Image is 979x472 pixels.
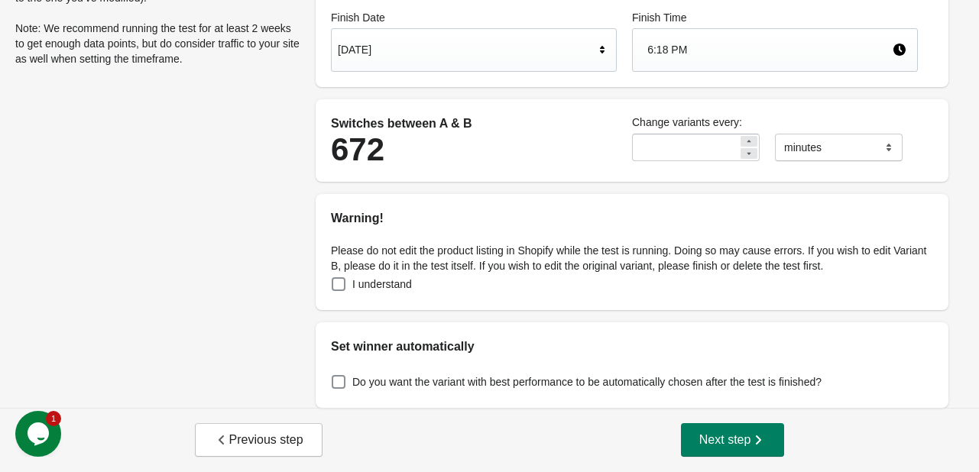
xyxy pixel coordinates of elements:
label: Change variants every: [632,115,918,130]
label: Finish Time [632,10,918,25]
div: Switches between A & B [331,115,617,133]
label: Finish Date [331,10,617,25]
span: I understand [352,276,412,292]
div: 672 [331,133,617,166]
p: Note: We recommend running the test for at least 2 weeks to get enough data points, but do consid... [15,21,300,66]
button: Previous step [195,423,323,457]
span: Do you want the variant with best performance to be automatically chosen after the test is finished? [352,374,822,390]
h2: Set winner automatically [331,338,933,356]
div: [DATE] [338,35,595,64]
button: Next step [681,423,785,457]
span: Previous step [214,432,303,448]
iframe: chat widget [15,411,64,457]
div: 6:18 PM [647,35,892,64]
span: Next step [699,432,767,448]
h2: Warning! [331,209,933,228]
p: Please do not edit the product listing in Shopify while the test is running. Doing so may cause e... [331,243,933,273]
